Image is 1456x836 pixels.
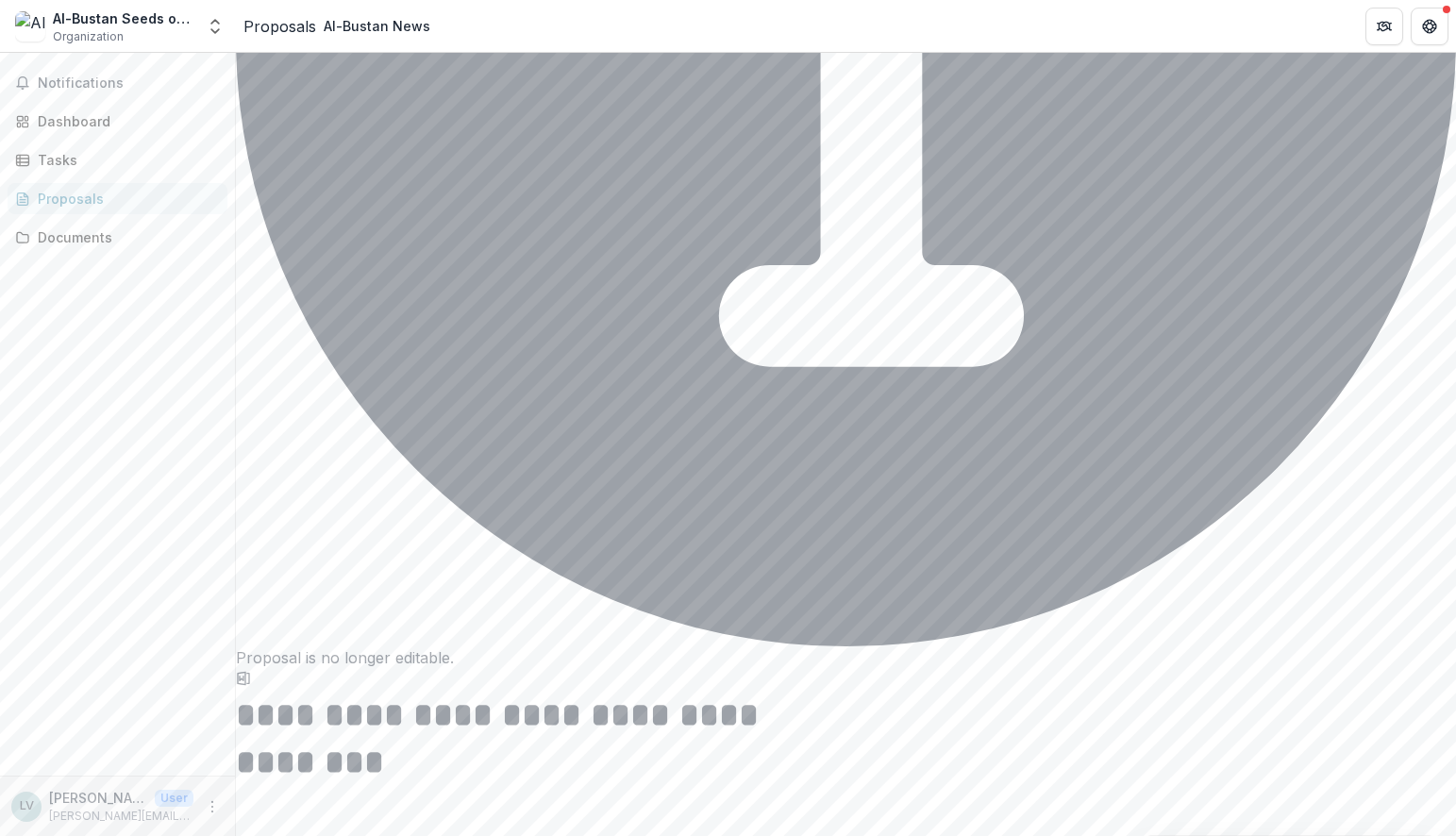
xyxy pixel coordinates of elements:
[8,106,227,137] a: Dashboard
[38,189,212,209] div: Proposals
[49,808,193,825] p: [PERSON_NAME][EMAIL_ADDRESS][DOMAIN_NAME]
[49,788,147,808] p: [PERSON_NAME]
[8,183,227,214] a: Proposals
[324,16,430,36] div: Al-Bustan News
[53,8,194,28] div: Al-Bustan Seeds of Culture
[38,150,212,170] div: Tasks
[20,800,34,812] div: Lisa Volta
[201,795,224,818] button: More
[1411,8,1448,45] button: Get Help
[243,15,316,38] a: Proposals
[155,790,193,807] p: User
[38,75,220,92] span: Notifications
[8,144,227,176] a: Tasks
[8,68,227,98] button: Notifications
[38,111,212,131] div: Dashboard
[1365,8,1403,45] button: Partners
[8,222,227,253] a: Documents
[53,28,124,45] span: Organization
[243,12,438,40] nav: breadcrumb
[202,8,228,45] button: Open entity switcher
[236,646,1456,669] div: Proposal is no longer editable.
[236,671,251,686] button: download-proposal
[38,227,212,247] div: Documents
[15,11,45,42] img: Al-Bustan Seeds of Culture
